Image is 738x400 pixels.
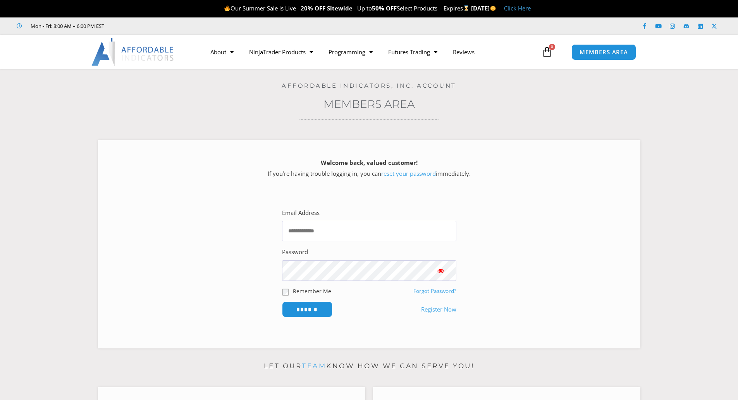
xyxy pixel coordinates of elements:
span: Our Summer Sale is Live – – Up to Select Products – Expires [224,4,471,12]
span: MEMBERS AREA [580,49,628,55]
a: Forgot Password? [413,287,456,294]
img: ⌛ [463,5,469,11]
a: team [302,362,326,370]
strong: 20% OFF [301,4,325,12]
strong: Welcome back, valued customer! [321,159,418,166]
a: Affordable Indicators, Inc. Account [282,82,456,89]
a: MEMBERS AREA [571,44,636,60]
img: 🔥 [224,5,230,11]
span: 0 [549,44,555,50]
label: Password [282,247,308,258]
a: Reviews [445,43,482,61]
a: NinjaTrader Products [241,43,321,61]
a: 0 [530,41,564,63]
a: Programming [321,43,380,61]
span: Mon - Fri: 8:00 AM – 6:00 PM EST [29,21,104,31]
strong: Sitewide [327,4,353,12]
a: Click Here [504,4,531,12]
strong: 50% OFF [372,4,397,12]
label: Email Address [282,208,320,218]
a: Register Now [421,304,456,315]
a: reset your password [381,170,436,177]
iframe: Customer reviews powered by Trustpilot [115,22,231,30]
strong: [DATE] [471,4,496,12]
a: About [203,43,241,61]
button: Show password [425,260,456,281]
img: 🌞 [490,5,496,11]
p: Let our know how we can serve you! [98,360,640,372]
p: If you’re having trouble logging in, you can immediately. [112,158,627,179]
label: Remember Me [293,287,331,295]
a: Members Area [323,97,415,111]
a: Futures Trading [380,43,445,61]
img: LogoAI | Affordable Indicators – NinjaTrader [91,38,175,66]
nav: Menu [203,43,540,61]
